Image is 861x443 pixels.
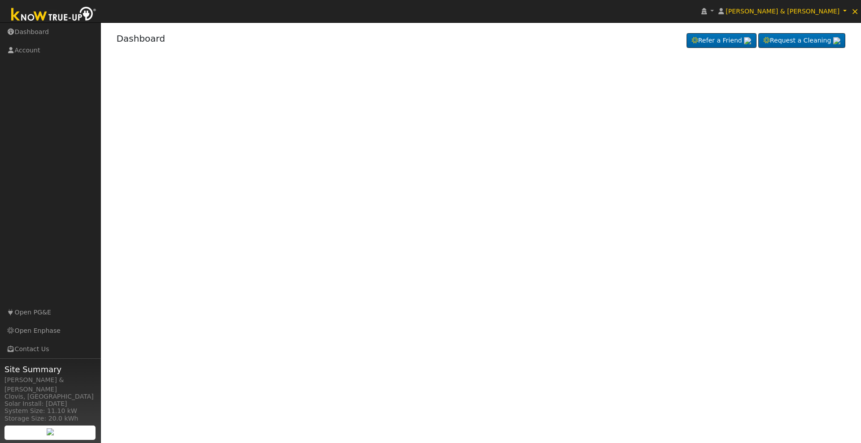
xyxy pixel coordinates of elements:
a: Refer a Friend [687,33,757,48]
div: Clovis, [GEOGRAPHIC_DATA] [4,392,96,401]
img: retrieve [47,428,54,435]
span: × [851,6,859,17]
div: Solar Install: [DATE] [4,399,96,409]
span: Site Summary [4,363,96,375]
div: System Size: 11.10 kW [4,406,96,416]
span: [PERSON_NAME] & [PERSON_NAME] [726,8,839,15]
div: [PERSON_NAME] & [PERSON_NAME] [4,375,96,394]
img: Know True-Up [7,5,101,25]
a: Request a Cleaning [758,33,845,48]
a: Dashboard [117,33,165,44]
img: retrieve [833,37,840,44]
img: retrieve [744,37,751,44]
div: Storage Size: 20.0 kWh [4,414,96,423]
